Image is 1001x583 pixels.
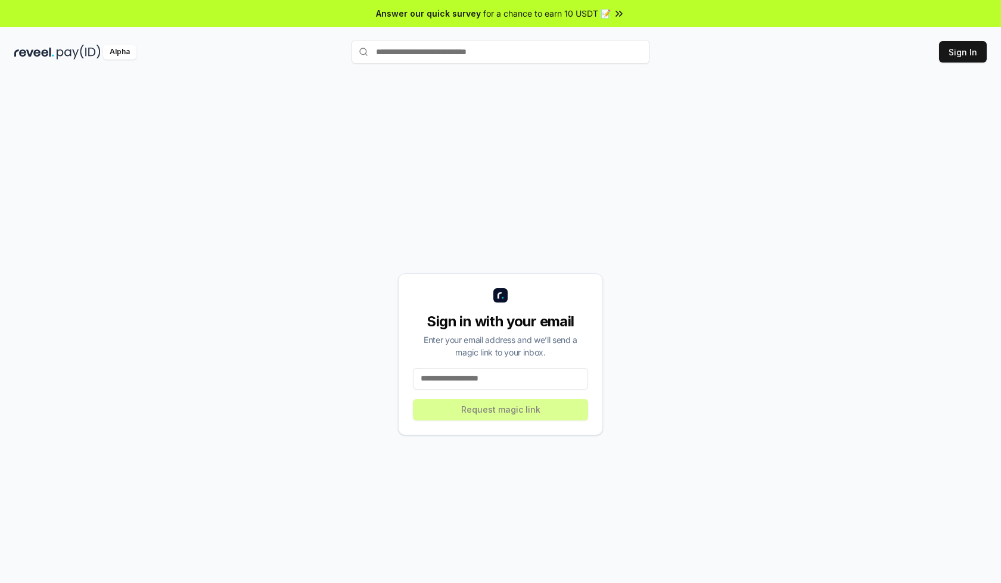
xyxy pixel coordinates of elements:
[939,41,987,63] button: Sign In
[57,45,101,60] img: pay_id
[413,333,588,358] div: Enter your email address and we’ll send a magic link to your inbox.
[14,45,54,60] img: reveel_dark
[483,7,611,20] span: for a chance to earn 10 USDT 📝
[413,312,588,331] div: Sign in with your email
[103,45,136,60] div: Alpha
[376,7,481,20] span: Answer our quick survey
[493,288,508,303] img: logo_small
